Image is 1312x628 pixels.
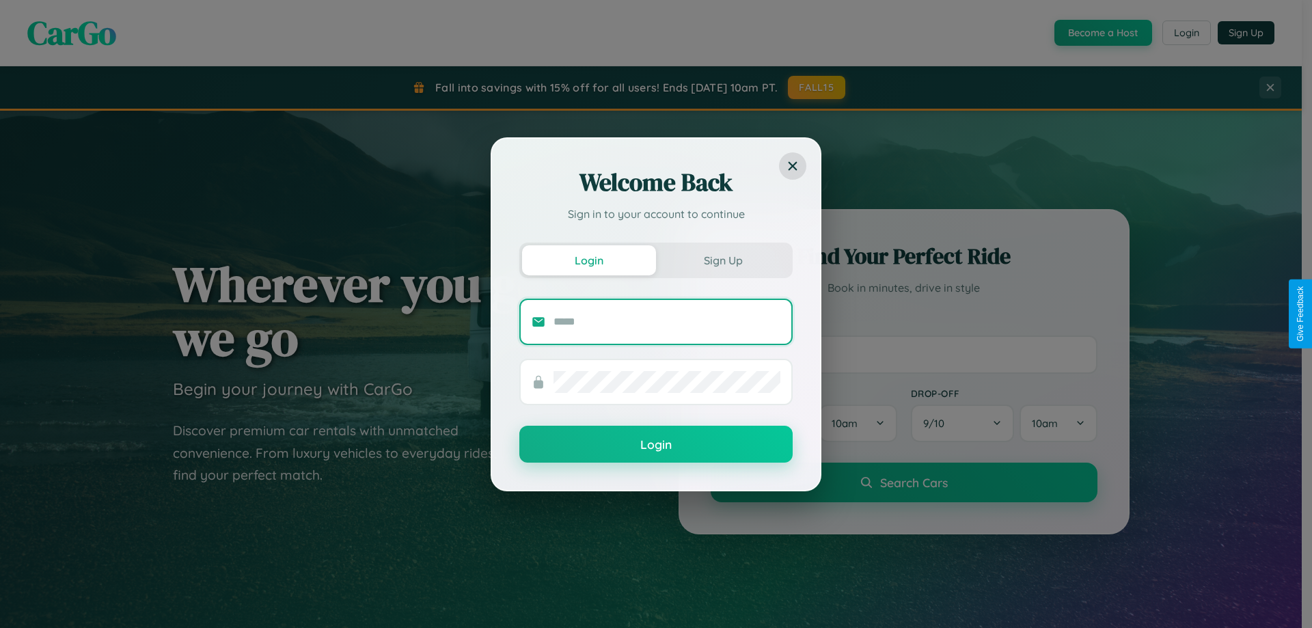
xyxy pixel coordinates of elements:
[656,245,790,275] button: Sign Up
[519,206,793,222] p: Sign in to your account to continue
[519,426,793,463] button: Login
[522,245,656,275] button: Login
[1296,286,1305,342] div: Give Feedback
[519,166,793,199] h2: Welcome Back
